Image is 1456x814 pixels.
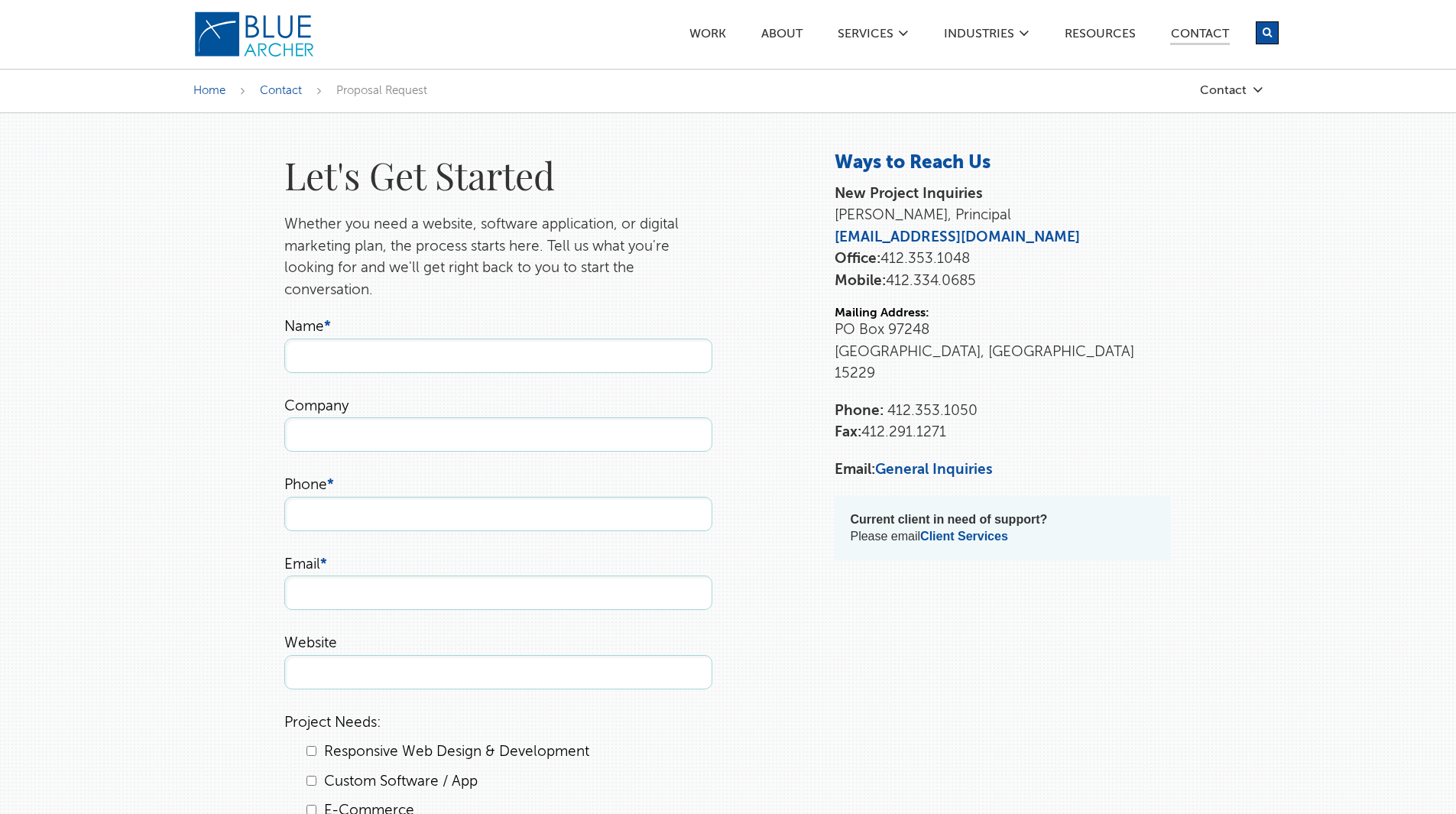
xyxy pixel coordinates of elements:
[887,404,978,418] span: 412.353.1050
[835,462,875,477] strong: Email:
[920,530,1008,543] a: Client Services
[336,85,427,96] span: Proposal Request
[835,230,1080,245] a: [EMAIL_ADDRESS][DOMAIN_NAME]
[835,307,929,319] strong: Mailing Address:
[835,186,983,201] strong: New Project Inquiries
[850,511,1156,545] p: Please email
[324,744,589,759] label: Responsive Web Design & Development
[193,11,316,58] img: Blue Archer Logo
[760,28,803,44] a: ABOUT
[835,251,880,266] strong: Office:
[835,404,884,418] strong: Phone:
[284,636,337,650] label: Website
[837,28,894,44] a: SERVICES
[284,151,712,199] h1: Let's Get Started
[1064,28,1137,44] a: Resources
[1170,28,1230,45] a: Contact
[324,774,478,789] label: Custom Software / App
[835,319,1171,385] p: PO Box 97248 [GEOGRAPHIC_DATA], [GEOGRAPHIC_DATA] 15229
[284,319,331,334] label: Name
[1111,84,1263,97] a: Contact
[835,425,861,439] strong: Fax:
[835,151,1171,176] h3: Ways to Reach Us
[943,28,1015,44] a: Industries
[835,183,1171,293] p: [PERSON_NAME], Principal 412.353.1048 412.334.0685
[875,462,993,477] a: General Inquiries
[284,557,327,572] label: Email
[284,478,334,492] label: Phone
[193,85,225,96] a: Home
[835,274,886,288] strong: Mobile:
[284,399,349,413] label: Company
[689,28,727,44] a: Work
[260,85,302,96] a: Contact
[284,214,712,301] p: Whether you need a website, software application, or digital marketing plan, the process starts h...
[284,715,381,730] label: Project Needs:
[835,401,1171,444] p: 412.291.1271
[850,513,1047,526] strong: Current client in need of support?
